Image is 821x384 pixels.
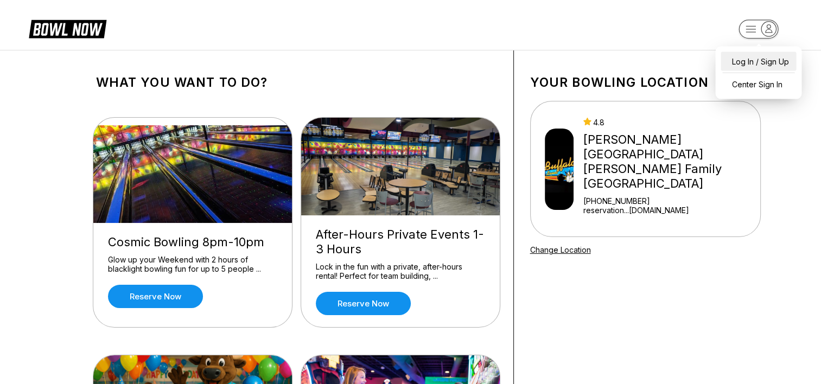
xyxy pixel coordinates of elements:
[108,235,277,249] div: Cosmic Bowling 8pm-10pm
[530,245,591,254] a: Change Location
[583,196,755,206] div: [PHONE_NUMBER]
[583,118,755,127] div: 4.8
[96,75,497,90] h1: What you want to do?
[108,285,203,308] a: Reserve now
[545,129,574,210] img: Buffaloe Lanes Mebane Family Bowling Center
[530,75,761,90] h1: Your bowling location
[316,262,485,281] div: Lock in the fun with a private, after-hours rental! Perfect for team building, ...
[583,206,755,215] a: reservation...[DOMAIN_NAME]
[316,227,485,257] div: After-Hours Private Events 1-3 Hours
[583,132,755,191] div: [PERSON_NAME][GEOGRAPHIC_DATA] [PERSON_NAME] Family [GEOGRAPHIC_DATA]
[721,52,796,71] a: Log In / Sign Up
[108,255,277,274] div: Glow up your Weekend with 2 hours of blacklight bowling fun for up to 5 people ...
[316,292,411,315] a: Reserve now
[721,75,796,94] a: Center Sign In
[301,118,501,215] img: After-Hours Private Events 1-3 Hours
[93,125,293,223] img: Cosmic Bowling 8pm-10pm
